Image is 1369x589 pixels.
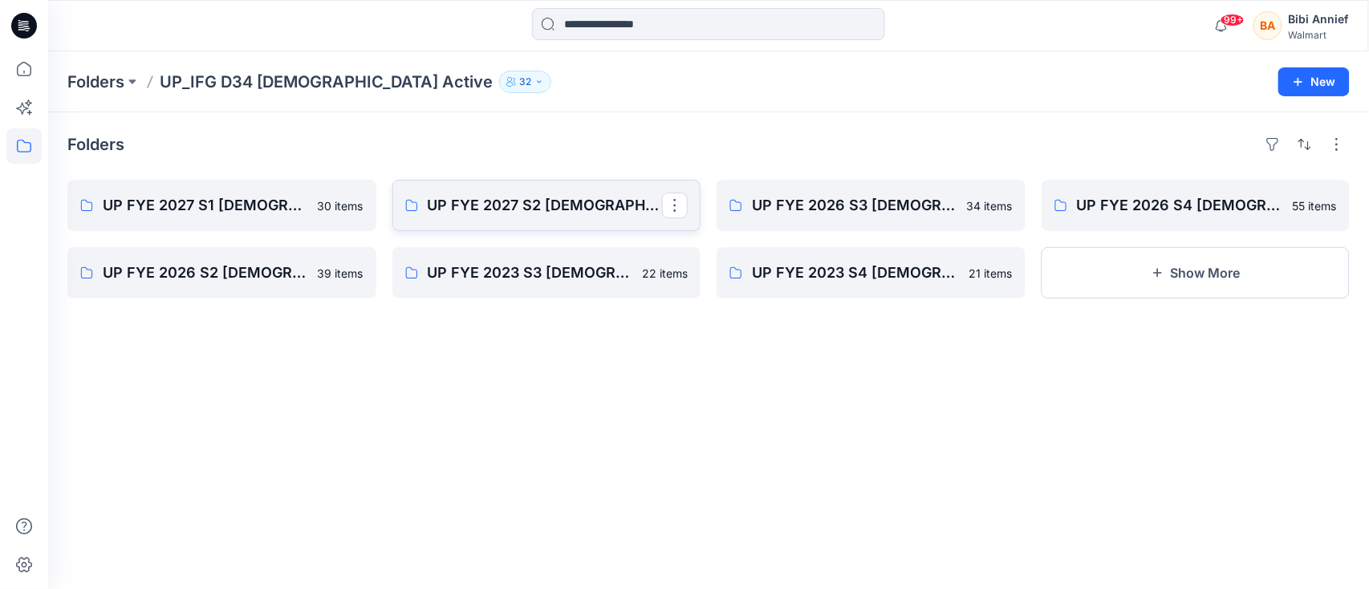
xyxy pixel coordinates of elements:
[1221,14,1245,26] span: 99+
[1077,194,1284,217] p: UP FYE 2026 S4 [DEMOGRAPHIC_DATA] ACTIVE IFG
[428,194,663,217] p: UP FYE 2027 S2 [DEMOGRAPHIC_DATA] ACTIVE IFG
[642,265,688,282] p: 22 items
[318,265,364,282] p: 39 items
[1253,11,1282,40] div: BA
[967,197,1013,214] p: 34 items
[1293,197,1337,214] p: 55 items
[1042,247,1351,299] button: Show More
[499,71,551,93] button: 32
[67,247,376,299] a: UP FYE 2026 S2 [DEMOGRAPHIC_DATA] ACTIVE IFG39 items
[67,71,124,93] a: Folders
[969,265,1013,282] p: 21 items
[717,180,1026,231] a: UP FYE 2026 S3 [DEMOGRAPHIC_DATA] ACTIVE IFG34 items
[428,262,633,284] p: UP FYE 2023 S3 [DEMOGRAPHIC_DATA] Active IFG
[717,247,1026,299] a: UP FYE 2023 S4 [DEMOGRAPHIC_DATA] Active IFG21 items
[1289,10,1349,29] div: Bibi Annief
[103,194,308,217] p: UP FYE 2027 S1 [DEMOGRAPHIC_DATA] ACTIVE IFG
[752,262,960,284] p: UP FYE 2023 S4 [DEMOGRAPHIC_DATA] Active IFG
[67,135,124,154] h4: Folders
[752,194,957,217] p: UP FYE 2026 S3 [DEMOGRAPHIC_DATA] ACTIVE IFG
[392,247,701,299] a: UP FYE 2023 S3 [DEMOGRAPHIC_DATA] Active IFG22 items
[318,197,364,214] p: 30 items
[160,71,493,93] p: UP_IFG D34 [DEMOGRAPHIC_DATA] Active
[392,180,701,231] a: UP FYE 2027 S2 [DEMOGRAPHIC_DATA] ACTIVE IFG
[103,262,308,284] p: UP FYE 2026 S2 [DEMOGRAPHIC_DATA] ACTIVE IFG
[519,73,531,91] p: 32
[67,180,376,231] a: UP FYE 2027 S1 [DEMOGRAPHIC_DATA] ACTIVE IFG30 items
[1042,180,1351,231] a: UP FYE 2026 S4 [DEMOGRAPHIC_DATA] ACTIVE IFG55 items
[1289,29,1349,41] div: Walmart
[1278,67,1350,96] button: New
